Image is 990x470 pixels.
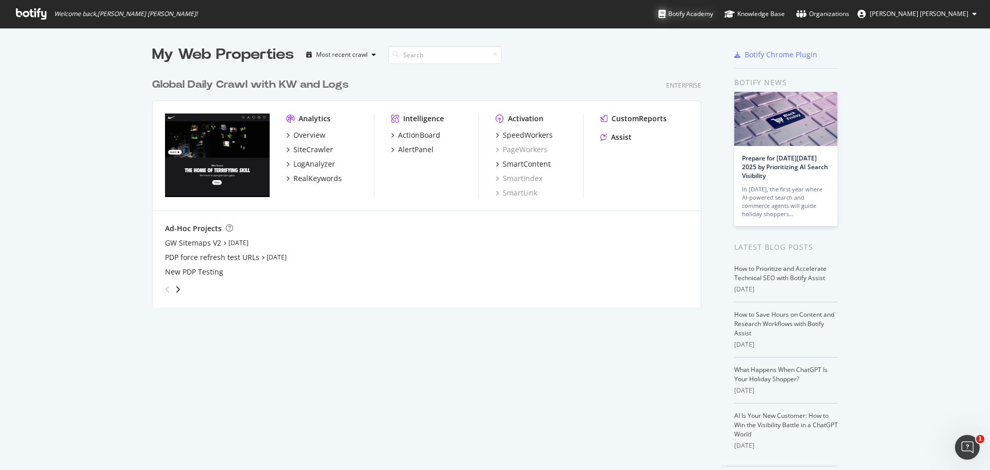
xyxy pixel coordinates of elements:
div: SiteCrawler [293,144,333,155]
a: SiteCrawler [286,144,333,155]
div: Latest Blog Posts [734,241,838,253]
div: Most recent crawl [316,52,368,58]
a: [DATE] [267,253,287,262]
div: Botify Academy [658,9,713,19]
a: AI Is Your New Customer: How to Win the Visibility Battle in a ChatGPT World [734,411,838,439]
div: Organizations [796,9,849,19]
img: nike.com [165,114,270,197]
a: What Happens When ChatGPT Is Your Holiday Shopper? [734,365,828,383]
div: Assist [611,132,632,142]
div: [DATE] [734,340,838,349]
div: Enterprise [666,81,701,90]
a: GW Sitemaps V2 [165,238,221,248]
div: [DATE] [734,285,838,294]
a: Overview [286,130,325,140]
div: angle-right [174,284,181,295]
a: SmartIndex [496,173,542,184]
div: Analytics [299,114,331,124]
a: How to Save Hours on Content and Research Workflows with Botify Assist [734,310,834,337]
button: Most recent crawl [302,46,380,63]
div: CustomReports [612,114,667,124]
div: Ad-Hoc Projects [165,223,222,234]
a: Assist [600,132,632,142]
a: RealKeywords [286,173,342,184]
div: ActionBoard [398,130,440,140]
a: PDP force refresh test URLs [165,252,259,263]
div: [DATE] [734,386,838,395]
div: My Web Properties [152,44,294,65]
a: SmartLink [496,188,537,198]
a: SpeedWorkers [496,130,553,140]
a: Global Daily Crawl with KW and Logs [152,77,353,92]
a: How to Prioritize and Accelerate Technical SEO with Botify Assist [734,264,827,282]
div: Knowledge Base [724,9,785,19]
iframe: Intercom live chat [955,435,980,460]
a: CustomReports [600,114,667,124]
div: Botify news [734,77,838,88]
div: Activation [508,114,543,124]
input: Search [388,46,502,64]
a: LogAnalyzer [286,159,335,169]
div: In [DATE], the first year where AI-powered search and commerce agents will guide holiday shoppers… [742,185,830,218]
div: LogAnalyzer [293,159,335,169]
a: PageWorkers [496,144,548,155]
div: Overview [293,130,325,140]
div: Intelligence [403,114,444,124]
span: Welcome back, [PERSON_NAME] [PERSON_NAME] ! [54,10,197,18]
div: angle-left [161,281,174,298]
span: Violeta Viviana Camargo Rodriguez [870,9,968,18]
div: AlertPanel [398,144,434,155]
div: grid [152,65,709,307]
div: SmartContent [503,159,551,169]
a: SmartContent [496,159,551,169]
span: 1 [976,435,984,443]
a: New PDP Testing [165,267,223,277]
button: [PERSON_NAME] [PERSON_NAME] [849,6,985,22]
a: Botify Chrome Plugin [734,50,817,60]
div: [DATE] [734,441,838,450]
a: ActionBoard [391,130,440,140]
a: [DATE] [228,238,249,247]
div: Botify Chrome Plugin [745,50,817,60]
a: AlertPanel [391,144,434,155]
div: Global Daily Crawl with KW and Logs [152,77,349,92]
div: SpeedWorkers [503,130,553,140]
a: Prepare for [DATE][DATE] 2025 by Prioritizing AI Search Visibility [742,154,828,180]
img: Prepare for Black Friday 2025 by Prioritizing AI Search Visibility [734,92,837,146]
div: RealKeywords [293,173,342,184]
